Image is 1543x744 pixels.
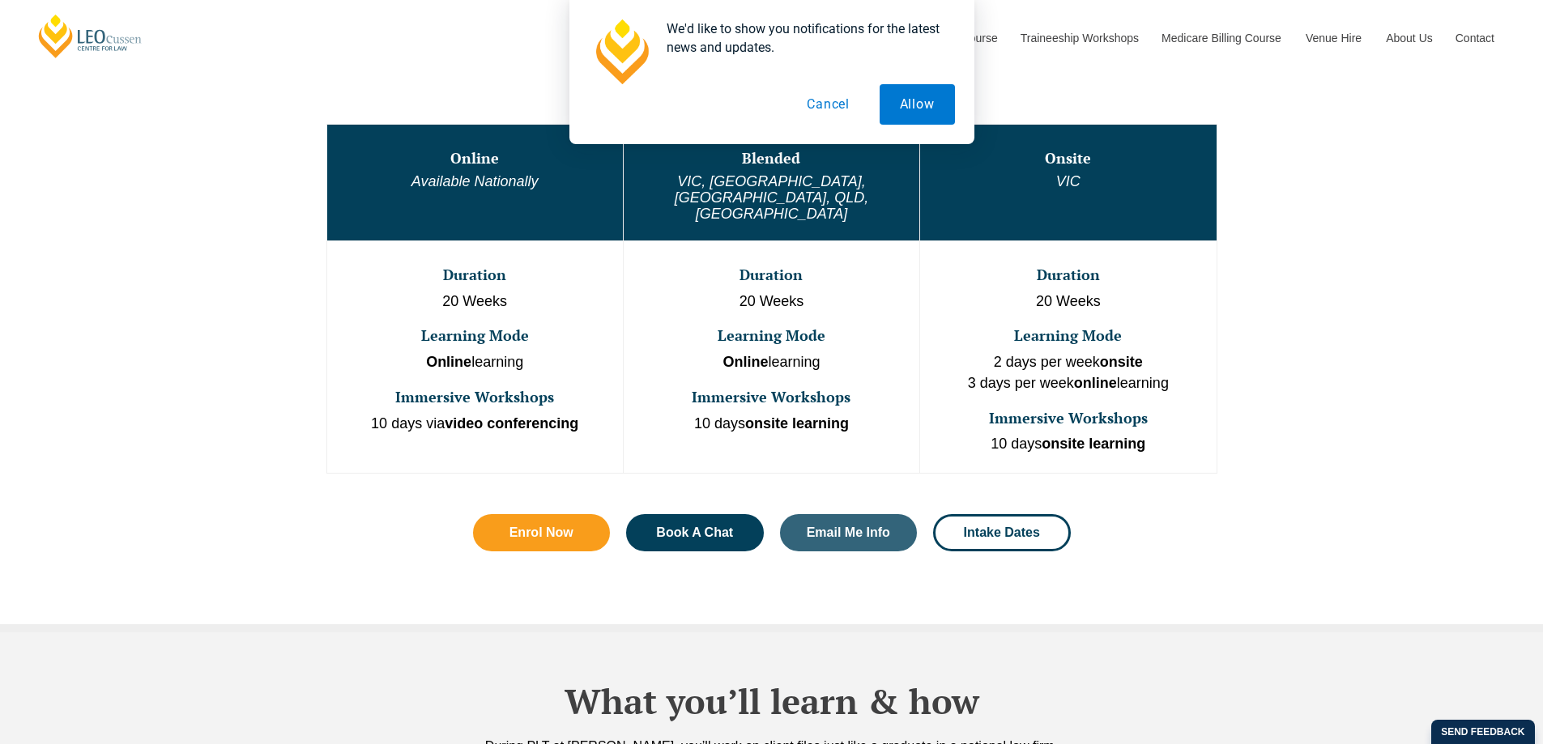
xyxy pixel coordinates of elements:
h3: Duration [922,267,1214,283]
h3: Onsite [922,151,1214,167]
h3: Learning Mode [329,328,621,344]
img: notification icon [589,19,654,84]
h3: Blended [625,151,918,167]
strong: Online [722,354,768,370]
h3: Learning Mode [922,328,1214,344]
p: 10 days [922,434,1214,455]
a: Email Me Info [780,514,918,551]
span: Email Me Info [807,526,890,539]
h3: Immersive Workshops [625,389,918,406]
button: Allow [880,84,955,125]
iframe: LiveChat chat widget [1277,573,1503,704]
a: Intake Dates [933,514,1071,551]
a: Enrol Now [473,514,611,551]
span: Enrol Now [509,526,573,539]
p: 10 days [625,414,918,435]
strong: online [1074,375,1117,391]
p: 2 days per week 3 days per week learning [922,352,1214,393]
p: learning [625,352,918,373]
h2: What you’ll learn & how [310,681,1234,721]
p: 10 days via [329,414,621,435]
em: Available Nationally [411,173,539,189]
em: VIC [1056,173,1081,189]
h3: Immersive Workshops [922,410,1214,427]
h3: Online [329,151,621,167]
strong: onsite learning [1042,436,1145,452]
a: Book A Chat [626,514,764,551]
p: 20 Weeks [625,291,918,312]
p: 20 Weeks [922,291,1214,312]
div: We'd like to show you notifications for the latest news and updates. [654,19,955,57]
span: Book A Chat [656,526,733,539]
strong: onsite learning [745,415,849,432]
p: 20 Weeks [329,291,621,312]
strong: onsite [1100,354,1143,370]
h3: Learning Mode [625,328,918,344]
h3: Duration [329,267,621,283]
button: Cancel [786,84,870,125]
h3: Duration [625,267,918,283]
span: Intake Dates [964,526,1040,539]
strong: video conferencing [445,415,578,432]
strong: Online [426,354,471,370]
p: learning [329,352,621,373]
h3: Immersive Workshops [329,389,621,406]
em: VIC, [GEOGRAPHIC_DATA], [GEOGRAPHIC_DATA], QLD, [GEOGRAPHIC_DATA] [675,173,868,222]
